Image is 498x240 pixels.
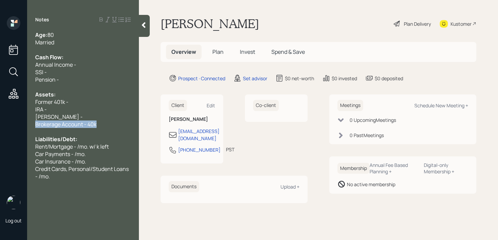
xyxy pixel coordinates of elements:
div: Digital-only Membership + [424,162,468,175]
span: SSI - [35,68,47,76]
div: Schedule New Meeting + [414,102,468,109]
div: Annual Fee Based Planning + [370,162,418,175]
span: Cash Flow: [35,53,63,61]
span: Invest [240,48,255,56]
span: Plan [212,48,224,56]
h6: [PERSON_NAME] [169,116,215,122]
h6: Co-client [253,100,279,111]
div: No active membership [347,181,395,188]
div: $0 net-worth [285,75,314,82]
div: 0 Past Meeting s [350,132,384,139]
label: Notes [35,16,49,23]
span: Married [35,39,54,46]
h6: Membership [337,163,370,174]
h6: Meetings [337,100,363,111]
span: Brokerage Account - 40k [35,121,97,128]
span: Rent/Mortgage - /mo. w/ k left [35,143,109,150]
span: Car Payments - /mo. [35,150,86,158]
span: Liabilities/Debt: [35,135,77,143]
div: [EMAIL_ADDRESS][DOMAIN_NAME] [178,128,220,142]
div: Upload + [281,183,299,190]
div: PST [226,146,234,153]
span: Pension - [35,76,59,83]
h6: Documents [169,181,199,192]
div: Prospect · Connected [178,75,225,82]
div: Set advisor [243,75,267,82]
div: 0 Upcoming Meeting s [350,116,396,124]
span: Annual Income - [35,61,76,68]
div: $0 deposited [375,75,403,82]
span: Car Insurance - /mo. [35,158,86,165]
div: Plan Delivery [404,20,431,27]
div: Kustomer [451,20,472,27]
span: Former 401k - [35,98,68,106]
div: Log out [5,217,22,224]
span: Credit Cards, Personal/Student Loans - /mo. [35,165,130,180]
div: Edit [207,102,215,109]
span: IRA - [35,106,47,113]
span: Assets: [35,91,56,98]
h1: [PERSON_NAME] [161,16,259,31]
span: Age: [35,31,47,39]
img: retirable_logo.png [7,196,20,209]
span: Overview [171,48,196,56]
span: [PERSON_NAME] - [35,113,83,121]
div: $0 invested [332,75,357,82]
div: [PHONE_NUMBER] [178,146,221,153]
span: Spend & Save [271,48,305,56]
h6: Client [169,100,187,111]
span: 80 [47,31,54,39]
